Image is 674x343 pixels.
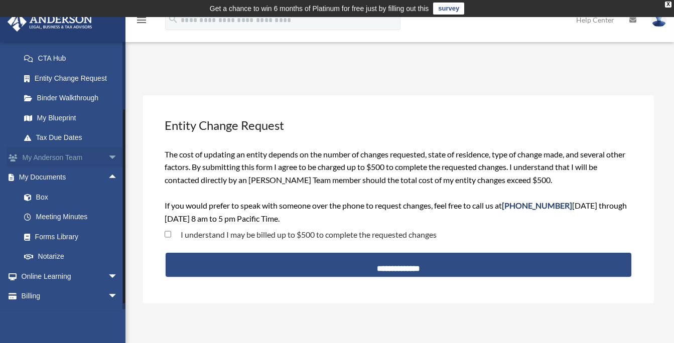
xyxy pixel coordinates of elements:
[136,14,148,26] i: menu
[168,14,179,25] i: search
[108,266,128,287] span: arrow_drop_down
[14,187,133,207] a: Box
[171,231,437,239] label: I understand I may be billed up to $500 to complete the requested changes
[14,128,133,148] a: Tax Due Dates
[14,207,133,227] a: Meeting Minutes
[651,13,666,27] img: User Pic
[502,201,572,210] span: [PHONE_NUMBER]
[14,247,133,267] a: Notarize
[665,2,671,8] div: close
[136,18,148,26] a: menu
[5,12,95,32] img: Anderson Advisors Platinum Portal
[108,167,128,188] span: arrow_drop_up
[164,116,634,135] h3: Entity Change Request
[14,108,133,128] a: My Blueprint
[14,49,133,69] a: CTA Hub
[14,88,133,108] a: Binder Walkthrough
[14,227,133,247] a: Forms Library
[210,3,429,15] div: Get a chance to win 6 months of Platinum for free just by filling out this
[7,266,133,286] a: Online Learningarrow_drop_down
[165,149,627,223] span: The cost of updating an entity depends on the number of changes requested, state of residence, ty...
[7,167,133,188] a: My Documentsarrow_drop_up
[14,68,128,88] a: Entity Change Request
[108,286,128,307] span: arrow_drop_down
[7,286,133,306] a: Billingarrow_drop_down
[108,147,128,168] span: arrow_drop_down
[7,306,133,326] a: Events Calendar
[433,3,464,15] a: survey
[7,147,133,167] a: My Anderson Teamarrow_drop_down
